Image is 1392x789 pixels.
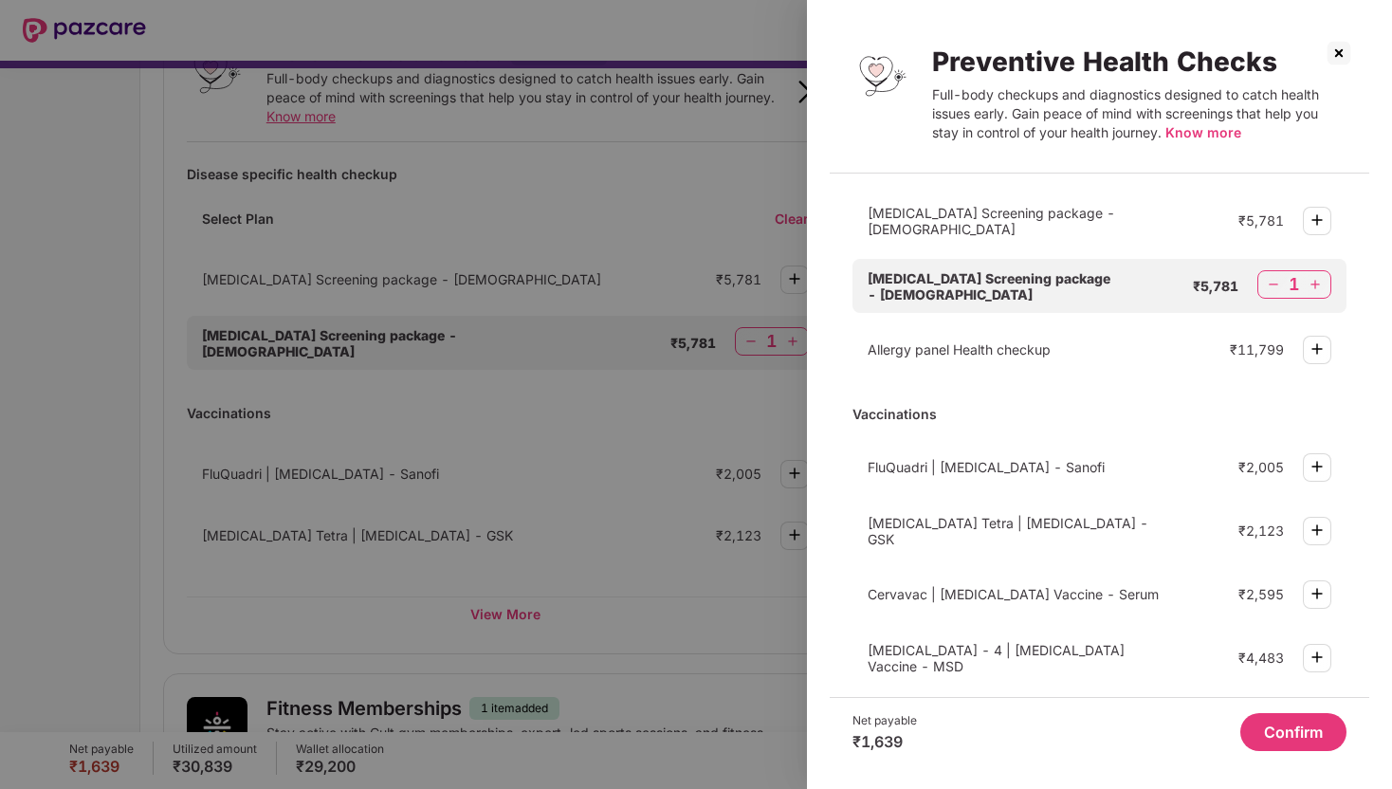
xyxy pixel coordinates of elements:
[1264,275,1283,294] img: svg+xml;base64,PHN2ZyBpZD0iTWludXMtMzJ4MzIiIHhtbG5zPSJodHRwOi8vd3d3LnczLm9yZy8yMDAwL3N2ZyIgd2lkdG...
[868,459,1105,475] span: FluQuadri | [MEDICAL_DATA] - Sanofi
[868,270,1110,303] span: [MEDICAL_DATA] Screening package - [DEMOGRAPHIC_DATA]
[1193,278,1238,294] div: ₹5,781
[1238,459,1284,475] div: ₹2,005
[1165,124,1241,140] span: Know more
[868,341,1051,358] span: Allergy panel Health checkup
[868,515,1148,547] span: [MEDICAL_DATA] Tetra | [MEDICAL_DATA] - GSK
[1306,209,1328,231] img: svg+xml;base64,PHN2ZyBpZD0iUGx1cy0zMngzMiIgeG1sbnM9Imh0dHA6Ly93d3cudzMub3JnLzIwMDAvc3ZnIiB3aWR0aD...
[852,732,917,751] div: ₹1,639
[1306,519,1328,541] img: svg+xml;base64,PHN2ZyBpZD0iUGx1cy0zMngzMiIgeG1sbnM9Imh0dHA6Ly93d3cudzMub3JnLzIwMDAvc3ZnIiB3aWR0aD...
[1306,275,1325,294] img: svg+xml;base64,PHN2ZyBpZD0iUGx1cy0zMngzMiIgeG1sbnM9Imh0dHA6Ly93d3cudzMub3JnLzIwMDAvc3ZnIiB3aWR0aD...
[852,46,913,106] img: Preventive Health Checks
[1238,523,1284,539] div: ₹2,123
[1238,650,1284,666] div: ₹4,483
[1238,586,1284,602] div: ₹2,595
[1230,341,1284,358] div: ₹11,799
[932,46,1346,78] div: Preventive Health Checks
[1306,338,1328,360] img: svg+xml;base64,PHN2ZyBpZD0iUGx1cy0zMngzMiIgeG1sbnM9Imh0dHA6Ly93d3cudzMub3JnLzIwMDAvc3ZnIiB3aWR0aD...
[1324,38,1354,68] img: svg+xml;base64,PHN2ZyBpZD0iQ3Jvc3MtMzJ4MzIiIHhtbG5zPSJodHRwOi8vd3d3LnczLm9yZy8yMDAwL3N2ZyIgd2lkdG...
[852,713,917,728] div: Net payable
[1306,646,1328,669] img: svg+xml;base64,PHN2ZyBpZD0iUGx1cy0zMngzMiIgeG1sbnM9Imh0dHA6Ly93d3cudzMub3JnLzIwMDAvc3ZnIiB3aWR0aD...
[868,642,1125,674] span: [MEDICAL_DATA] - 4 | [MEDICAL_DATA] Vaccine - MSD
[1289,273,1300,296] div: 1
[1238,212,1284,229] div: ₹5,781
[1306,455,1328,478] img: svg+xml;base64,PHN2ZyBpZD0iUGx1cy0zMngzMiIgeG1sbnM9Imh0dHA6Ly93d3cudzMub3JnLzIwMDAvc3ZnIiB3aWR0aD...
[1306,582,1328,605] img: svg+xml;base64,PHN2ZyBpZD0iUGx1cy0zMngzMiIgeG1sbnM9Imh0dHA6Ly93d3cudzMub3JnLzIwMDAvc3ZnIiB3aWR0aD...
[852,397,1346,431] div: Vaccinations
[1240,713,1346,751] button: Confirm
[868,586,1159,602] span: Cervavac | [MEDICAL_DATA] Vaccine - Serum
[932,85,1346,142] div: Full-body checkups and diagnostics designed to catch health issues early. Gain peace of mind with...
[868,205,1115,237] span: [MEDICAL_DATA] Screening package - [DEMOGRAPHIC_DATA]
